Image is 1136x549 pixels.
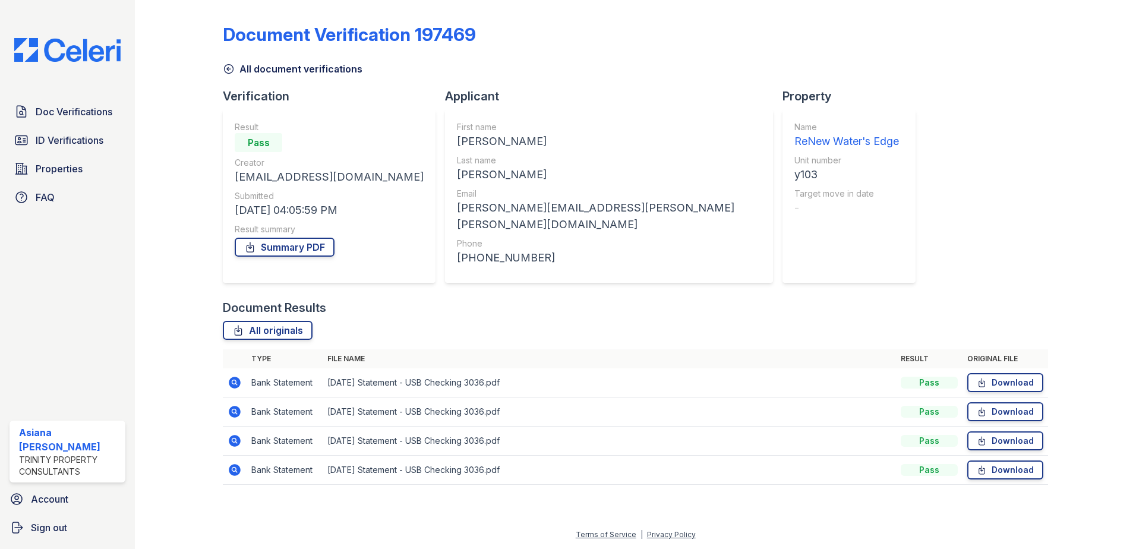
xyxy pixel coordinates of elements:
[19,425,121,454] div: Asiana [PERSON_NAME]
[457,121,761,133] div: First name
[901,406,958,418] div: Pass
[10,100,125,124] a: Doc Verifications
[36,162,83,176] span: Properties
[10,128,125,152] a: ID Verifications
[31,492,68,506] span: Account
[794,121,899,150] a: Name ReNew Water's Edge
[457,188,761,200] div: Email
[782,88,925,105] div: Property
[967,373,1043,392] a: Download
[794,133,899,150] div: ReNew Water's Edge
[323,368,896,397] td: [DATE] Statement - USB Checking 3036.pdf
[647,530,696,539] a: Privacy Policy
[247,397,323,427] td: Bank Statement
[457,250,761,266] div: [PHONE_NUMBER]
[247,349,323,368] th: Type
[896,349,963,368] th: Result
[901,435,958,447] div: Pass
[5,487,130,511] a: Account
[5,516,130,539] a: Sign out
[457,166,761,183] div: [PERSON_NAME]
[5,38,130,62] img: CE_Logo_Blue-a8612792a0a2168367f1c8372b55b34899dd931a85d93a1a3d3e32e68fde9ad4.png
[223,321,313,340] a: All originals
[794,200,899,216] div: -
[235,238,335,257] a: Summary PDF
[31,520,67,535] span: Sign out
[967,431,1043,450] a: Download
[247,368,323,397] td: Bank Statement
[794,166,899,183] div: y103
[247,427,323,456] td: Bank Statement
[223,88,445,105] div: Verification
[36,105,112,119] span: Doc Verifications
[457,154,761,166] div: Last name
[235,202,424,219] div: [DATE] 04:05:59 PM
[10,157,125,181] a: Properties
[19,454,121,478] div: Trinity Property Consultants
[457,238,761,250] div: Phone
[794,188,899,200] div: Target move in date
[457,200,761,233] div: [PERSON_NAME][EMAIL_ADDRESS][PERSON_NAME][PERSON_NAME][DOMAIN_NAME]
[967,460,1043,479] a: Download
[235,223,424,235] div: Result summary
[901,464,958,476] div: Pass
[235,190,424,202] div: Submitted
[901,377,958,389] div: Pass
[247,456,323,485] td: Bank Statement
[10,185,125,209] a: FAQ
[235,121,424,133] div: Result
[235,133,282,152] div: Pass
[967,402,1043,421] a: Download
[223,62,362,76] a: All document verifications
[235,157,424,169] div: Creator
[323,427,896,456] td: [DATE] Statement - USB Checking 3036.pdf
[457,133,761,150] div: [PERSON_NAME]
[323,349,896,368] th: File name
[323,456,896,485] td: [DATE] Statement - USB Checking 3036.pdf
[323,397,896,427] td: [DATE] Statement - USB Checking 3036.pdf
[576,530,636,539] a: Terms of Service
[445,88,782,105] div: Applicant
[223,299,326,316] div: Document Results
[794,121,899,133] div: Name
[794,154,899,166] div: Unit number
[223,24,476,45] div: Document Verification 197469
[640,530,643,539] div: |
[36,133,103,147] span: ID Verifications
[235,169,424,185] div: [EMAIL_ADDRESS][DOMAIN_NAME]
[36,190,55,204] span: FAQ
[963,349,1048,368] th: Original file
